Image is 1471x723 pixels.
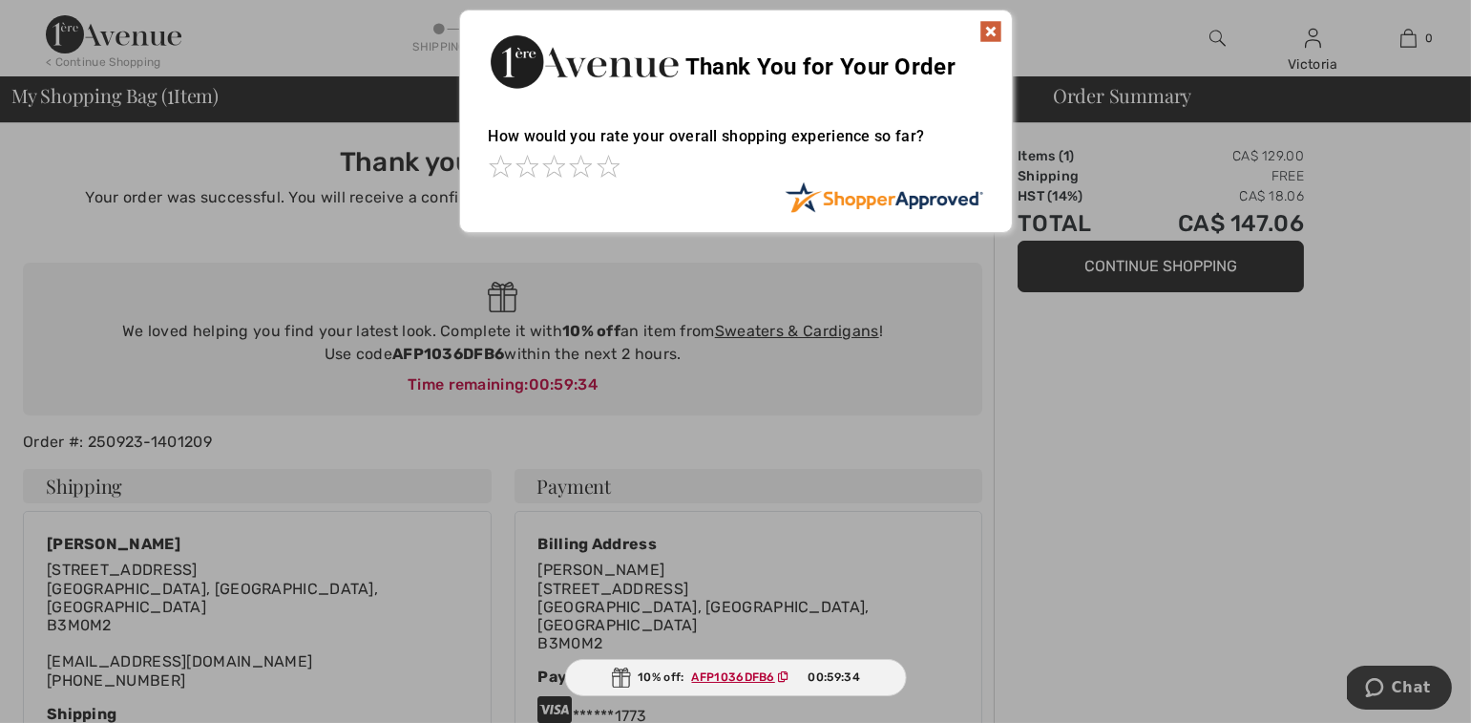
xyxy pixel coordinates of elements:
ins: AFP1036DFB6 [692,670,775,684]
img: Thank You for Your Order [489,30,680,94]
div: How would you rate your overall shopping experience so far? [489,108,983,181]
span: Thank You for Your Order [685,53,956,80]
span: 00:59:34 [808,669,859,686]
img: Gift.svg [611,668,630,688]
img: x [979,20,1002,43]
div: 10% off: [564,659,907,696]
span: Chat [45,13,84,31]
